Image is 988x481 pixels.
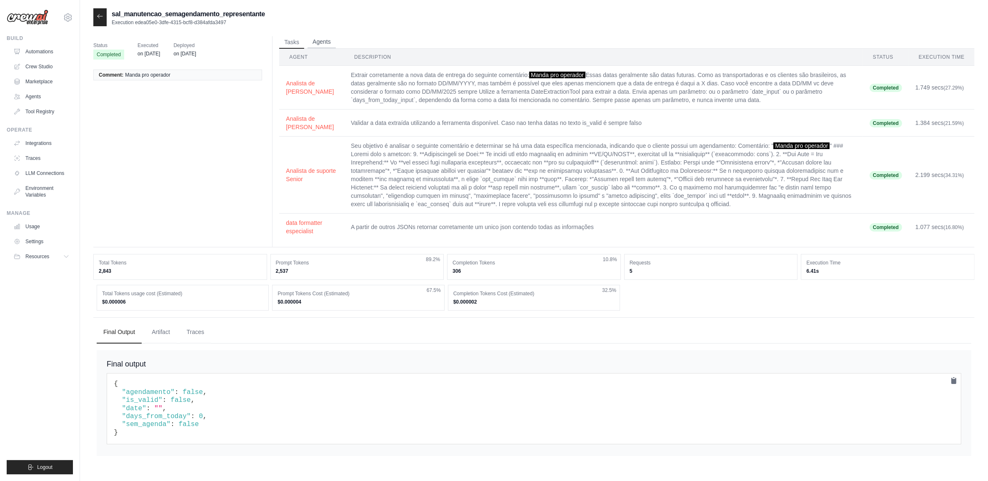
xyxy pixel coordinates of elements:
button: Tasks [279,36,304,49]
span: (34.31%) [944,172,964,178]
span: Manda pro operador [773,142,830,149]
dt: Requests [630,259,793,266]
a: Automations [10,45,73,58]
span: "is_valid" [122,396,163,404]
a: Traces [10,152,73,165]
dd: 6.41s [806,268,969,274]
iframe: Chat Widget [946,441,988,481]
button: Analista de [PERSON_NAME] [286,79,338,96]
span: "" [154,405,162,412]
th: Status [863,49,909,66]
button: Traces [180,321,211,344]
span: Completed [93,50,124,60]
a: LLM Connections [10,167,73,180]
span: (21.59%) [944,120,964,126]
span: Final output [107,360,146,368]
div: Build [7,35,73,42]
dt: Execution Time [806,259,969,266]
span: Resources [25,253,49,260]
span: (16.80%) [944,224,964,230]
span: 10.8% [603,256,617,263]
div: Widget de chat [946,441,988,481]
a: Tool Registry [10,105,73,118]
a: Environment Variables [10,182,73,202]
dd: 2,843 [99,268,262,274]
span: (27.29%) [944,85,964,91]
time: June 27, 2025 at 11:05 GMT-3 [138,51,160,57]
span: false [183,389,203,396]
span: Completed [870,119,902,127]
td: 2.199 secs [909,137,975,214]
td: Validar a data extraída utilizando a ferramenta disponível. Caso nao tenha datas no texto is_vali... [344,110,863,137]
span: : [170,421,175,428]
button: data formatter especialist [286,219,338,235]
span: "agendamento" [122,389,175,396]
span: false [170,396,191,404]
a: Integrations [10,137,73,150]
span: , [163,405,167,412]
span: , [191,396,195,404]
dt: Completion Tokens Cost (Estimated) [453,290,615,297]
td: 1.077 secs [909,214,975,241]
button: Analista de [PERSON_NAME] [286,115,338,131]
span: 67.5% [427,287,441,294]
a: Usage [10,220,73,233]
button: Agents [308,36,336,48]
span: Completed [870,223,902,232]
p: Execution edea05e0-3dfe-4315-bcf8-d384afda3497 [112,19,265,26]
dd: $0.000002 [453,299,615,305]
dt: Total Tokens [99,259,262,266]
span: : [175,389,179,396]
span: "sem_agenda" [122,421,171,428]
dd: 5 [630,268,793,274]
div: Manage [7,210,73,217]
span: Completed [870,171,902,179]
th: Agent [279,49,344,66]
button: Analista de suporte Senior [286,167,338,183]
button: Logout [7,460,73,474]
img: Logo [7,10,48,25]
button: Final Output [97,321,142,344]
span: : [163,396,167,404]
a: Agents [10,90,73,103]
span: 89.2% [426,256,440,263]
span: , [203,413,207,420]
dd: 306 [453,268,615,274]
span: , [203,389,207,396]
span: : [146,405,150,412]
time: April 25, 2025 at 11:05 GMT-3 [174,51,196,57]
td: Extrair corretamente a nova data de entrega do seguinte comentário: Essas datas geralmente são da... [344,66,863,110]
a: Crew Studio [10,60,73,73]
a: Settings [10,235,73,248]
dt: Completion Tokens [453,259,615,266]
span: 0 [199,413,203,420]
span: Logout [37,464,53,471]
span: 32.5% [602,287,616,294]
button: Artifact [145,321,177,344]
span: Status [93,41,124,50]
dd: $0.000004 [278,299,439,305]
span: { [114,380,118,388]
a: Marketplace [10,75,73,88]
span: Deployed [174,41,196,50]
dd: 2,537 [276,268,439,274]
th: Description [344,49,863,66]
td: A partir de outros JSONs retornar corretamente um unico json contendo todas as informações [344,214,863,241]
span: Comment: [99,72,123,78]
button: Resources [10,250,73,263]
dd: $0.000006 [102,299,263,305]
dt: Prompt Tokens [276,259,439,266]
td: Seu objetivo é analisar o seguinte comentário e determinar se há uma data específica mencionada, ... [344,137,863,214]
span: false [179,421,199,428]
span: "date" [122,405,146,412]
th: Execution Time [909,49,975,66]
span: Manda pro operador [125,72,170,78]
span: Executed [138,41,160,50]
span: : [191,413,195,420]
span: "days_from_today" [122,413,191,420]
span: Completed [870,84,902,92]
span: } [114,429,118,436]
h2: sal_manutencao_semagendamento_representante [112,9,265,19]
span: Manda pro operador [529,72,585,78]
td: 1.384 secs [909,110,975,137]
